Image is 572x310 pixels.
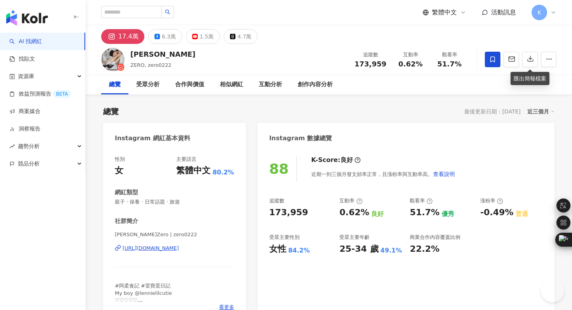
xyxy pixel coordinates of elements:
div: 合作與價值 [175,80,204,89]
div: 普通 [516,210,528,218]
a: 商案媒合 [9,108,40,115]
div: 良好 [340,156,353,164]
div: [PERSON_NAME] [130,49,195,59]
button: 查看說明 [433,166,455,182]
div: 創作內容分析 [298,80,333,89]
div: [URL][DOMAIN_NAME] [123,245,179,252]
div: 主要語言 [176,156,197,163]
div: 社群簡介 [115,217,138,225]
div: 匯出簡報檔案 [511,72,549,85]
span: 親子 · 保養 · 日常話題 · 旅遊 [115,199,234,206]
div: 51.7% [410,207,439,219]
div: 繁體中文 [176,165,211,177]
div: 49.1% [381,246,402,255]
div: 商業合作內容覆蓋比例 [410,234,460,241]
div: 6.3萬 [162,31,176,42]
span: search [165,9,170,15]
div: 女性 [269,243,286,255]
div: 173,959 [269,207,308,219]
div: 受眾主要性別 [269,234,300,241]
span: 173,959 [354,60,386,68]
div: 84.2% [288,246,310,255]
div: 總覽 [103,106,119,117]
a: 效益預測報告BETA [9,90,71,98]
div: 網紅類型 [115,188,138,197]
a: searchAI 找網紅 [9,38,42,45]
div: Instagram 數據總覽 [269,134,332,143]
span: [PERSON_NAME]Zero | zero0222 [115,231,234,238]
div: 互動率 [396,51,425,59]
div: 互動分析 [259,80,282,89]
div: 相似網紅 [220,80,243,89]
iframe: Help Scout Beacon - Open [541,279,564,302]
span: 0.62% [398,60,423,68]
button: 17.4萬 [101,29,144,44]
a: 洞察報告 [9,125,40,133]
div: 22.2% [410,243,439,255]
div: 4.7萬 [237,31,251,42]
img: KOL Avatar [101,48,125,71]
img: logo [6,10,48,26]
div: 0.62% [339,207,369,219]
span: 繁體中文 [432,8,457,17]
span: 資源庫 [18,68,34,85]
div: 最後更新日期：[DATE] [464,108,521,115]
div: K-Score : [311,156,361,164]
div: 追蹤數 [269,197,284,204]
div: Instagram 網紅基本資料 [115,134,190,143]
a: [URL][DOMAIN_NAME] [115,245,234,252]
a: 找貼文 [9,55,35,63]
span: 趨勢分析 [18,138,40,155]
span: 80.2% [212,168,234,177]
button: 1.5萬 [186,29,220,44]
span: 競品分析 [18,155,40,172]
div: 受眾主要年齡 [339,234,370,241]
div: 觀看率 [435,51,464,59]
div: 17.4萬 [118,31,139,42]
div: -0.49% [480,207,513,219]
span: 活動訊息 [491,9,516,16]
button: 6.3萬 [148,29,182,44]
span: 查看說明 [433,171,455,177]
div: 優秀 [442,210,454,218]
button: 4.7萬 [224,29,258,44]
div: 良好 [371,210,384,218]
div: 互動率 [339,197,362,204]
span: rise [9,144,15,149]
div: 性別 [115,156,125,163]
span: 51.7% [437,60,461,68]
div: 女 [115,165,123,177]
div: 88 [269,161,289,177]
span: ZERO, zero0222 [130,62,172,68]
div: 受眾分析 [136,80,160,89]
div: 1.5萬 [200,31,214,42]
div: 追蹤數 [354,51,386,59]
div: 觀看率 [410,197,433,204]
span: K [537,8,541,17]
div: 近三個月 [527,106,554,117]
div: 25-34 歲 [339,243,378,255]
div: 漲粉率 [480,197,503,204]
div: 近期一到三個月發文頻率正常，且漲粉率與互動率高。 [311,166,455,182]
div: 總覽 [109,80,121,89]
